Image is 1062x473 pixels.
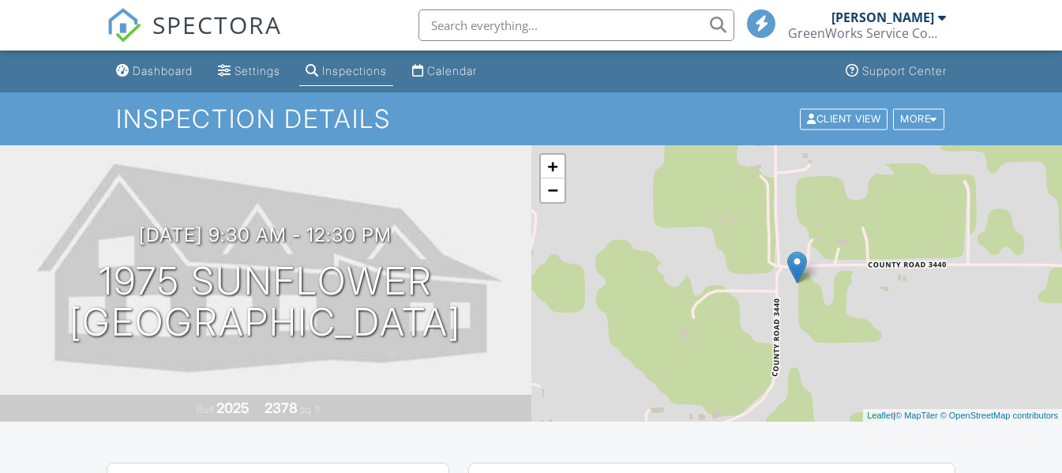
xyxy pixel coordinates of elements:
[862,64,947,77] div: Support Center
[800,108,888,130] div: Client View
[299,57,393,86] a: Inspections
[110,57,199,86] a: Dashboard
[116,105,945,133] h1: Inspection Details
[406,57,483,86] a: Calendar
[798,112,891,124] a: Client View
[235,64,280,77] div: Settings
[541,178,565,202] a: Zoom out
[107,8,141,43] img: The Best Home Inspection Software - Spectora
[300,404,322,415] span: sq. ft.
[427,64,477,77] div: Calendar
[788,25,946,41] div: GreenWorks Service Company
[831,9,934,25] div: [PERSON_NAME]
[893,108,944,130] div: More
[895,411,938,420] a: © MapTiler
[197,404,214,415] span: Built
[863,409,1062,422] div: |
[152,8,282,41] span: SPECTORA
[107,21,282,54] a: SPECTORA
[139,224,392,246] h3: [DATE] 9:30 am - 12:30 pm
[940,411,1058,420] a: © OpenStreetMap contributors
[133,64,193,77] div: Dashboard
[541,155,565,178] a: Zoom in
[418,9,734,41] input: Search everything...
[216,400,250,416] div: 2025
[839,57,953,86] a: Support Center
[212,57,287,86] a: Settings
[69,261,461,344] h1: 1975 Sunflower [GEOGRAPHIC_DATA]
[867,411,893,420] a: Leaflet
[265,400,298,416] div: 2378
[322,64,387,77] div: Inspections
